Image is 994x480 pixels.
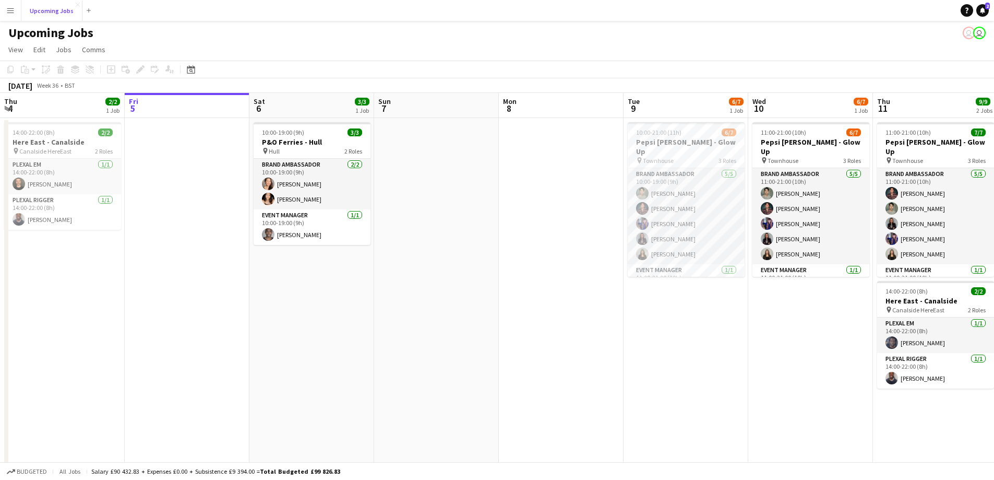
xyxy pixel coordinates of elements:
a: Edit [29,43,50,56]
h3: P&O Ferries - Hull [254,137,370,147]
span: 10 [751,102,766,114]
span: 6 [252,102,265,114]
span: 11 [876,102,890,114]
span: All jobs [57,467,82,475]
a: Comms [78,43,110,56]
span: Total Budgeted £99 826.83 [260,467,340,475]
span: 11:00-21:00 (10h) [761,128,806,136]
div: BST [65,81,75,89]
app-card-role: Brand Ambassador5/511:00-21:00 (10h)[PERSON_NAME][PERSON_NAME][PERSON_NAME][PERSON_NAME][PERSON_N... [752,168,869,264]
span: 2/2 [971,287,986,295]
span: 11:00-21:00 (10h) [885,128,931,136]
app-job-card: 14:00-22:00 (8h)2/2Here East - Canalside Canalside HereEast2 RolesPlexal EM1/114:00-22:00 (8h)[PE... [4,122,121,230]
span: View [8,45,23,54]
app-card-role: Brand Ambassador5/511:00-21:00 (10h)[PERSON_NAME][PERSON_NAME][PERSON_NAME][PERSON_NAME][PERSON_N... [877,168,994,264]
span: 3 Roles [718,157,736,165]
span: Canalside HereEast [19,147,71,155]
a: Jobs [52,43,76,56]
span: 14:00-22:00 (8h) [13,128,55,136]
span: 10:00-21:00 (11h) [636,128,681,136]
span: 3/3 [348,128,362,136]
span: Townhouse [643,157,674,165]
app-user-avatar: Amy Williamson [963,27,975,39]
span: 2 Roles [95,147,113,155]
span: Week 36 [34,81,61,89]
span: 6/7 [846,128,861,136]
span: Budgeted [17,468,47,475]
app-card-role: Plexal Rigger1/114:00-22:00 (8h)[PERSON_NAME] [877,353,994,389]
span: 7 [377,102,391,114]
app-job-card: 11:00-21:00 (10h)7/7Pepsi [PERSON_NAME] - Glow Up Townhouse3 RolesBrand Ambassador5/511:00-21:00 ... [877,122,994,277]
div: 2 Jobs [976,107,992,114]
span: 2 Roles [344,147,362,155]
app-card-role: Event Manager1/110:00-19:00 (9h)[PERSON_NAME] [254,209,370,245]
div: 1 Job [854,107,868,114]
span: 3 Roles [843,157,861,165]
span: Thu [4,97,17,106]
span: Edit [33,45,45,54]
span: Sun [378,97,391,106]
span: 2 [985,3,990,9]
span: 4 [3,102,17,114]
span: 3 Roles [968,157,986,165]
span: 3/3 [355,98,369,106]
app-card-role: Brand Ambassador2/210:00-19:00 (9h)[PERSON_NAME][PERSON_NAME] [254,159,370,209]
span: 6/7 [722,128,736,136]
app-job-card: 14:00-22:00 (8h)2/2Here East - Canalside Canalside HereEast2 RolesPlexal EM1/114:00-22:00 (8h)[PE... [877,281,994,389]
div: 1 Job [355,107,369,114]
app-job-card: 10:00-19:00 (9h)3/3P&O Ferries - Hull Hull2 RolesBrand Ambassador2/210:00-19:00 (9h)[PERSON_NAME]... [254,122,370,245]
span: 7/7 [971,128,986,136]
span: 5 [127,102,138,114]
span: 2/2 [105,98,120,106]
span: Wed [752,97,766,106]
div: 1 Job [106,107,119,114]
div: [DATE] [8,80,32,91]
span: 6/7 [854,98,868,106]
app-card-role: Plexal Rigger1/114:00-22:00 (8h)[PERSON_NAME] [4,194,121,230]
span: 14:00-22:00 (8h) [885,287,928,295]
a: View [4,43,27,56]
app-job-card: 10:00-21:00 (11h)6/7Pepsi [PERSON_NAME] - Glow Up Townhouse3 RolesBrand Ambassador5/510:00-19:00 ... [628,122,745,277]
span: 10:00-19:00 (9h) [262,128,304,136]
app-card-role: Plexal EM1/114:00-22:00 (8h)[PERSON_NAME] [877,318,994,353]
app-card-role: Event Manager1/111:00-21:00 (10h) [877,264,994,300]
app-card-role: Event Manager1/111:00-21:00 (10h) [752,264,869,300]
button: Budgeted [5,466,49,477]
app-user-avatar: Amy Williamson [973,27,986,39]
span: Fri [129,97,138,106]
span: Townhouse [892,157,923,165]
span: 9/9 [976,98,990,106]
button: Upcoming Jobs [21,1,82,21]
h3: Pepsi [PERSON_NAME] - Glow Up [877,137,994,156]
app-card-role: Event Manager1/111:00-21:00 (10h) [628,264,745,300]
div: Salary £90 432.83 + Expenses £0.00 + Subsistence £9 394.00 = [91,467,340,475]
span: 8 [501,102,517,114]
span: Tue [628,97,640,106]
span: Mon [503,97,517,106]
span: Comms [82,45,105,54]
span: Townhouse [768,157,798,165]
span: 6/7 [729,98,744,106]
h3: Pepsi [PERSON_NAME] - Glow Up [628,137,745,156]
app-card-role: Plexal EM1/114:00-22:00 (8h)[PERSON_NAME] [4,159,121,194]
h3: Here East - Canalside [877,296,994,306]
span: 9 [626,102,640,114]
h3: Here East - Canalside [4,137,121,147]
span: Canalside HereEast [892,306,944,314]
h1: Upcoming Jobs [8,25,93,41]
a: 2 [976,4,989,17]
span: 2 Roles [968,306,986,314]
span: Thu [877,97,890,106]
div: 1 Job [729,107,743,114]
app-card-role: Brand Ambassador5/510:00-19:00 (9h)[PERSON_NAME][PERSON_NAME][PERSON_NAME][PERSON_NAME][PERSON_NAME] [628,168,745,264]
span: 2/2 [98,128,113,136]
span: Jobs [56,45,71,54]
app-job-card: 11:00-21:00 (10h)6/7Pepsi [PERSON_NAME] - Glow Up Townhouse3 RolesBrand Ambassador5/511:00-21:00 ... [752,122,869,277]
span: Sat [254,97,265,106]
